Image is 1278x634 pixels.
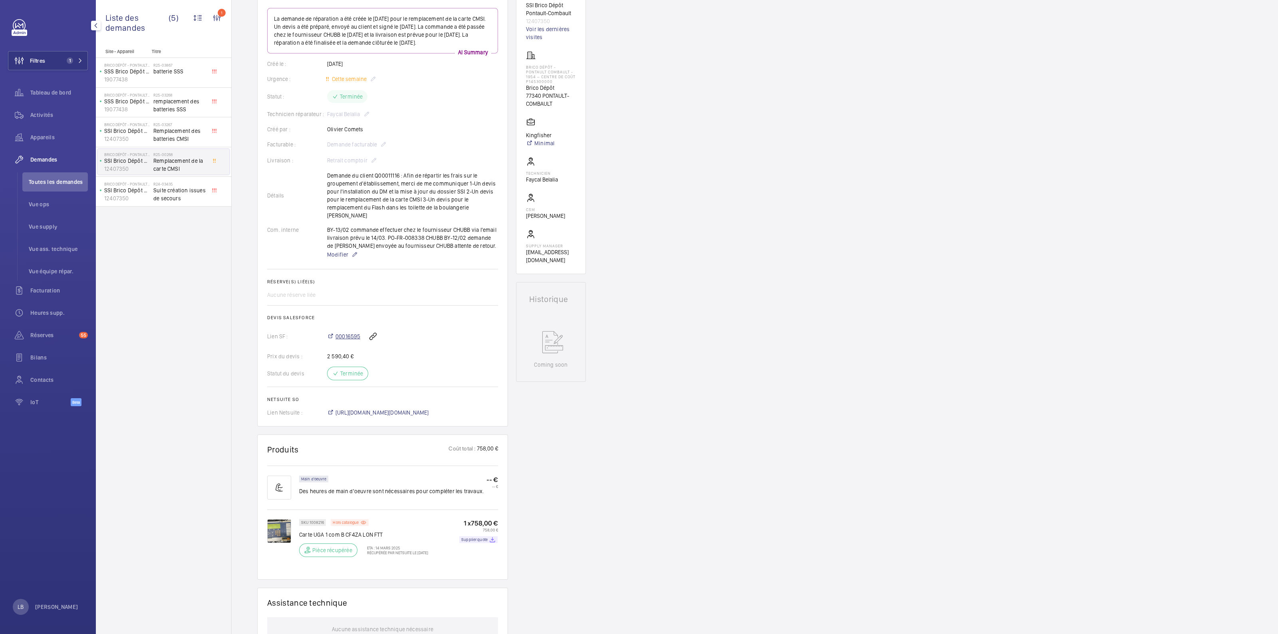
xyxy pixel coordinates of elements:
span: Bilans [30,354,88,361]
p: Brico Dépôt - PONTAULT COMBAULT - 1954 – centre de coût P145300000 [104,63,150,67]
span: Vue ops [29,200,88,208]
a: 00016595 [327,332,360,340]
p: 77340 PONTAULT-COMBAULT [526,92,576,108]
p: SSI Brico Dépôt Pontault-Combault [104,127,150,135]
p: Technicien [526,171,558,176]
p: SSI Brico Dépôt Pontault-Combault [104,186,150,194]
p: [PERSON_NAME] [35,603,78,611]
p: Coût total : [448,444,476,454]
span: Remplacement des batteries CMSI [153,127,206,143]
span: Filtres [30,57,45,65]
p: Brico Dépôt - PONTAULT COMBAULT - 1954 – centre de coût P145300000 [104,122,150,127]
span: Heures supp. [30,309,88,317]
span: 00016595 [335,332,360,340]
span: Toutes les demandes [29,178,88,186]
p: AI Summary [455,48,491,56]
span: Remplacement de la carte CMSI [153,157,206,173]
p: Pièce récupérée [312,546,352,554]
span: Demandes [30,156,88,164]
p: Faycal Belalia [526,176,558,184]
h2: R24-03435 [153,182,206,186]
h2: R25-03268 [153,93,206,97]
p: Site - Appareil [96,49,149,54]
span: Liste des demandes [105,13,169,33]
p: La demande de réparation a été créée le [DATE] pour le remplacement de la carte CMSI. Un devis a ... [274,15,491,47]
h2: Réserve(s) liée(s) [267,279,498,284]
p: SKU 1008216 [301,521,324,524]
p: Brico Dépôt - PONTAULT COMBAULT - 1954 – centre de coût P145300000 [526,65,576,84]
h2: Devis Salesforce [267,315,498,320]
p: Brico Dépôt - PONTAULT COMBAULT - 1954 – centre de coût P145300000 [104,182,150,186]
p: ETA : 14 mars 2025 [362,545,428,550]
p: Kingfisher [526,131,554,139]
h1: Historique [529,295,573,303]
p: 12407350 [104,135,150,143]
img: Xr3P9YQvwOWrj3FohysjWjFgKN92OtLuTvA2I7lwVTxxlqDf.png [267,519,291,543]
p: Supply manager [526,243,576,248]
p: Titre [152,49,204,54]
a: [URL][DOMAIN_NAME][DOMAIN_NAME] [327,409,429,417]
p: -- € [486,476,498,484]
p: Brico Dépôt - PONTAULT COMBAULT - 1954 – centre de coût P145300000 [104,93,150,97]
span: Appareils [30,133,88,141]
span: Suite création issues de secours [153,186,206,202]
span: Modifier [327,251,348,259]
p: CSM [526,207,565,212]
p: LB [18,603,24,611]
p: Brico Dépôt [526,84,576,92]
span: 55 [79,332,88,338]
a: Minimal [526,139,554,147]
span: remplacement des batteries SSS [153,97,206,113]
span: batterie SSS [153,67,206,75]
span: Réserves [30,331,76,339]
span: Tableau de bord [30,89,88,97]
p: Carte UGA 1 com B CF4ZA LON FTT [299,531,428,539]
span: Contacts [30,376,88,384]
span: Vue équipe répar. [29,267,88,275]
h2: R25-00268 [153,152,206,157]
p: 12407350 [104,165,150,173]
p: Main d'oeuvre [301,478,326,480]
p: Des heures de main d'oeuvre sont nécessaires pour compléter les travaux. [299,487,484,495]
p: SSS Brico Dépôt Pontault-Combault [104,67,150,75]
span: Beta [71,398,81,406]
p: 1 x 758,00 € [459,519,498,527]
p: 19077438 [104,75,150,83]
span: Vue ass. technique [29,245,88,253]
span: Facturation [30,286,88,294]
span: [URL][DOMAIN_NAME][DOMAIN_NAME] [335,409,429,417]
span: Vue supply [29,223,88,231]
p: SSI Brico Dépôt Pontault-Combault [526,1,576,17]
p: 12407350 [104,194,150,202]
h1: Assistance technique [267,598,347,608]
button: Filtres1 [8,51,88,70]
span: 1 [67,57,73,64]
a: Voir les dernières visites [526,25,576,41]
p: [EMAIL_ADDRESS][DOMAIN_NAME] [526,248,576,264]
p: Supplier quote [461,538,488,541]
p: Coming soon [534,361,568,369]
p: -- € [486,484,498,489]
a: Supplier quote [459,536,498,543]
p: Récupérée par NetSuite le [DATE] [362,550,428,555]
h1: Produits [267,444,299,454]
img: muscle-sm.svg [267,476,291,500]
p: [PERSON_NAME] [526,212,565,220]
p: SSI Brico Dépôt Pontault-Combault [104,157,150,165]
p: 12407350 [526,17,576,25]
span: IoT [30,398,71,406]
p: Hors catalogue [333,521,359,524]
p: 758,00 € [459,527,498,532]
p: 19077438 [104,105,150,113]
p: 758,00 € [476,444,498,454]
h2: Netsuite SO [267,397,498,402]
span: Activités [30,111,88,119]
h2: R25-03267 [153,122,206,127]
p: SSS Brico Dépôt Pontault-Combault [104,97,150,105]
p: Brico Dépôt - PONTAULT COMBAULT - 1954 – centre de coût P145300000 [104,152,150,157]
h2: R25-03867 [153,63,206,67]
